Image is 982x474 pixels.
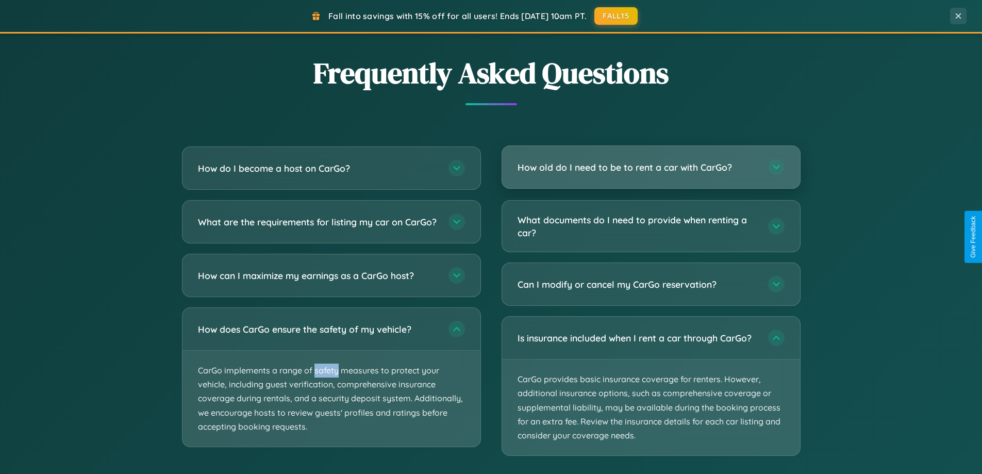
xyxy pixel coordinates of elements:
[518,161,758,174] h3: How old do I need to be to rent a car with CarGo?
[198,269,438,282] h3: How can I maximize my earnings as a CarGo host?
[594,7,638,25] button: FALL15
[502,359,800,455] p: CarGo provides basic insurance coverage for renters. However, additional insurance options, such ...
[518,278,758,291] h3: Can I modify or cancel my CarGo reservation?
[198,162,438,175] h3: How do I become a host on CarGo?
[970,216,977,258] div: Give Feedback
[182,351,480,447] p: CarGo implements a range of safety measures to protect your vehicle, including guest verification...
[198,323,438,336] h3: How does CarGo ensure the safety of my vehicle?
[518,332,758,345] h3: Is insurance included when I rent a car through CarGo?
[198,216,438,228] h3: What are the requirements for listing my car on CarGo?
[518,214,758,239] h3: What documents do I need to provide when renting a car?
[328,11,587,21] span: Fall into savings with 15% off for all users! Ends [DATE] 10am PT.
[182,53,801,93] h2: Frequently Asked Questions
